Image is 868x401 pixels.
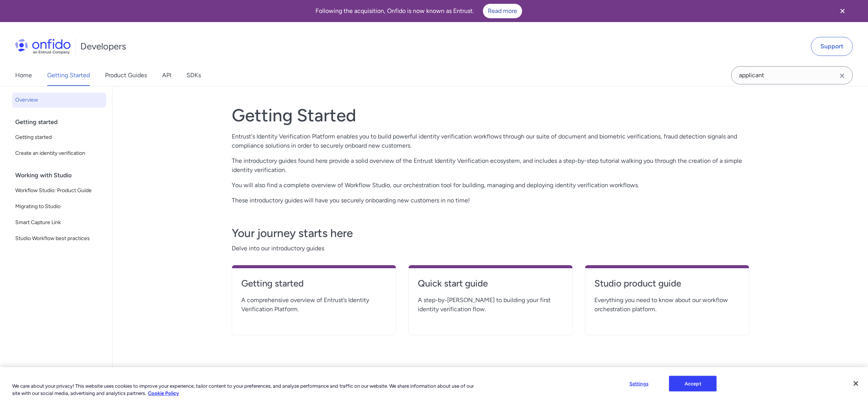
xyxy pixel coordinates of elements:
[594,277,740,290] h4: Studio product guide
[15,115,109,130] div: Getting started
[232,105,749,126] h1: Getting Started
[15,95,103,105] span: Overview
[12,199,106,214] a: Migrating to Studio
[838,6,847,16] svg: Close banner
[232,181,749,190] p: You will also find a complete overview of Workflow Studio, our orchestration tool for building, m...
[232,156,749,175] p: The introductory guides found here provide a solid overview of the Entrust Identity Verification ...
[15,133,103,142] span: Getting started
[12,92,106,108] a: Overview
[162,65,171,86] a: API
[9,4,828,18] div: Following the acquisition, Onfido is now known as Entrust.
[186,65,201,86] a: SDKs
[12,375,478,397] div: We care about your privacy! This website uses cookies to improve your experience, tailor content ...
[232,196,749,205] p: These introductory guides will have you securely onboarding new customers in no time!
[594,277,740,296] a: Studio product guide
[12,183,106,198] a: Workflow Studio: Product Guide
[148,390,179,396] a: More information about our cookie policy., opens in a new tab
[232,132,749,150] p: Entrust's Identity Verification Platform enables you to build powerful identity verification work...
[847,375,864,392] button: Close
[47,65,90,86] a: Getting Started
[15,149,103,158] span: Create an identity verification
[811,37,853,56] a: Support
[418,277,563,290] h4: Quick start guide
[12,231,106,246] a: Studio Workflow best practices
[12,215,106,230] a: Smart Capture Link
[232,226,749,241] h3: Your journey starts here
[12,130,106,145] a: Getting started
[418,296,563,314] span: A step-by-[PERSON_NAME] to building your first identity verification flow.
[483,4,522,18] a: Read more
[15,39,71,54] img: Onfido Logo
[615,376,663,391] button: Settings
[15,234,103,243] span: Studio Workflow best practices
[418,277,563,296] a: Quick start guide
[105,65,147,86] a: Product Guides
[241,277,387,296] a: Getting started
[594,296,740,314] span: Everything you need to know about our workflow orchestration platform.
[828,2,857,21] button: Close banner
[15,202,103,211] span: Migrating to Studio
[232,244,749,253] span: Delve into our introductory guides
[838,71,847,80] svg: Clear search field button
[15,65,32,86] a: Home
[731,66,853,84] input: Onfido search input field
[80,40,126,53] h1: Developers
[15,218,103,227] span: Smart Capture Link
[669,376,717,391] button: Accept
[241,277,387,290] h4: Getting started
[15,186,103,195] span: Workflow Studio: Product Guide
[15,168,109,183] div: Working with Studio
[12,146,106,161] a: Create an identity verification
[241,296,387,314] span: A comprehensive overview of Entrust’s Identity Verification Platform.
